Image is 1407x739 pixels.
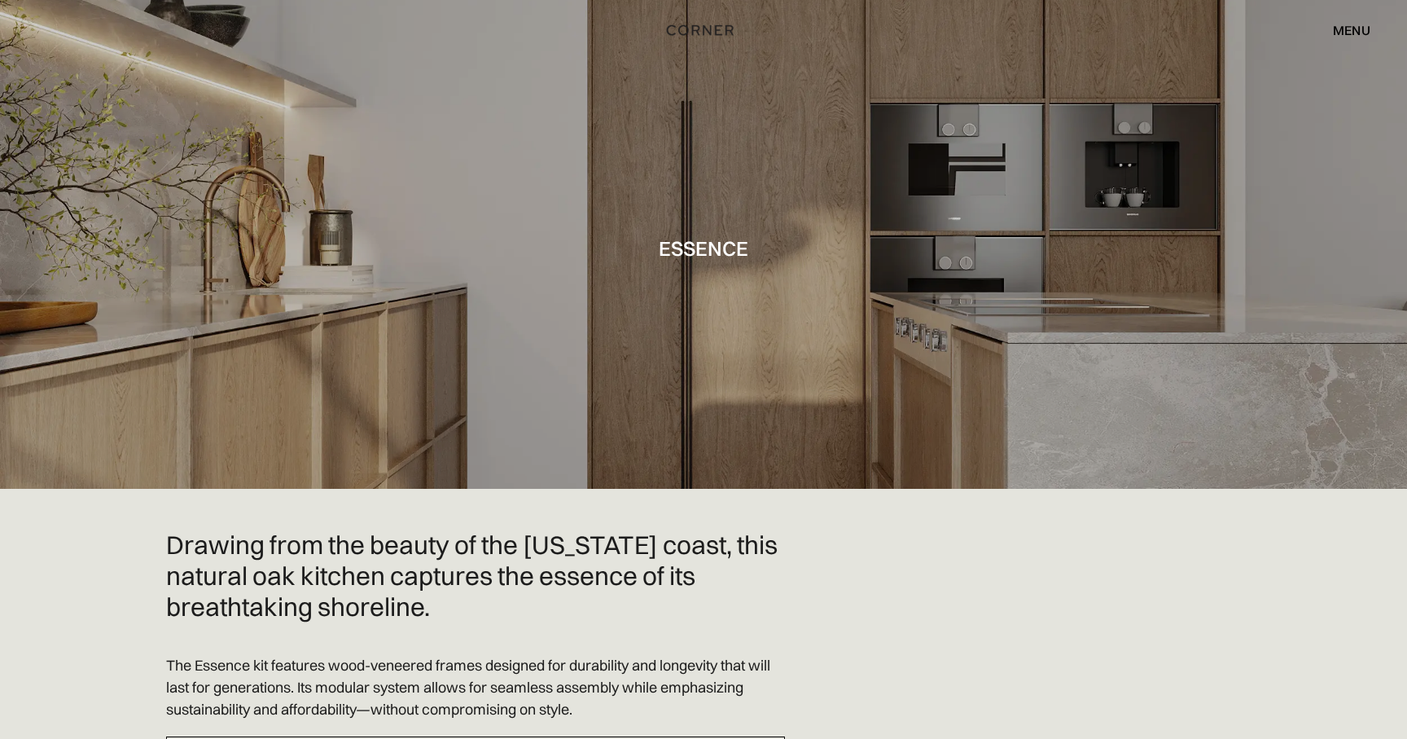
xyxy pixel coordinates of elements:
[659,237,748,259] h1: Essence
[166,530,785,622] h2: Drawing from the beauty of the [US_STATE] coast, this natural oak kitchen captures the essence of...
[166,654,785,720] p: The Essence kit features wood-veneered frames designed for durability and longevity that will las...
[648,20,759,41] a: home
[1333,24,1370,37] div: menu
[1317,16,1370,44] div: menu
